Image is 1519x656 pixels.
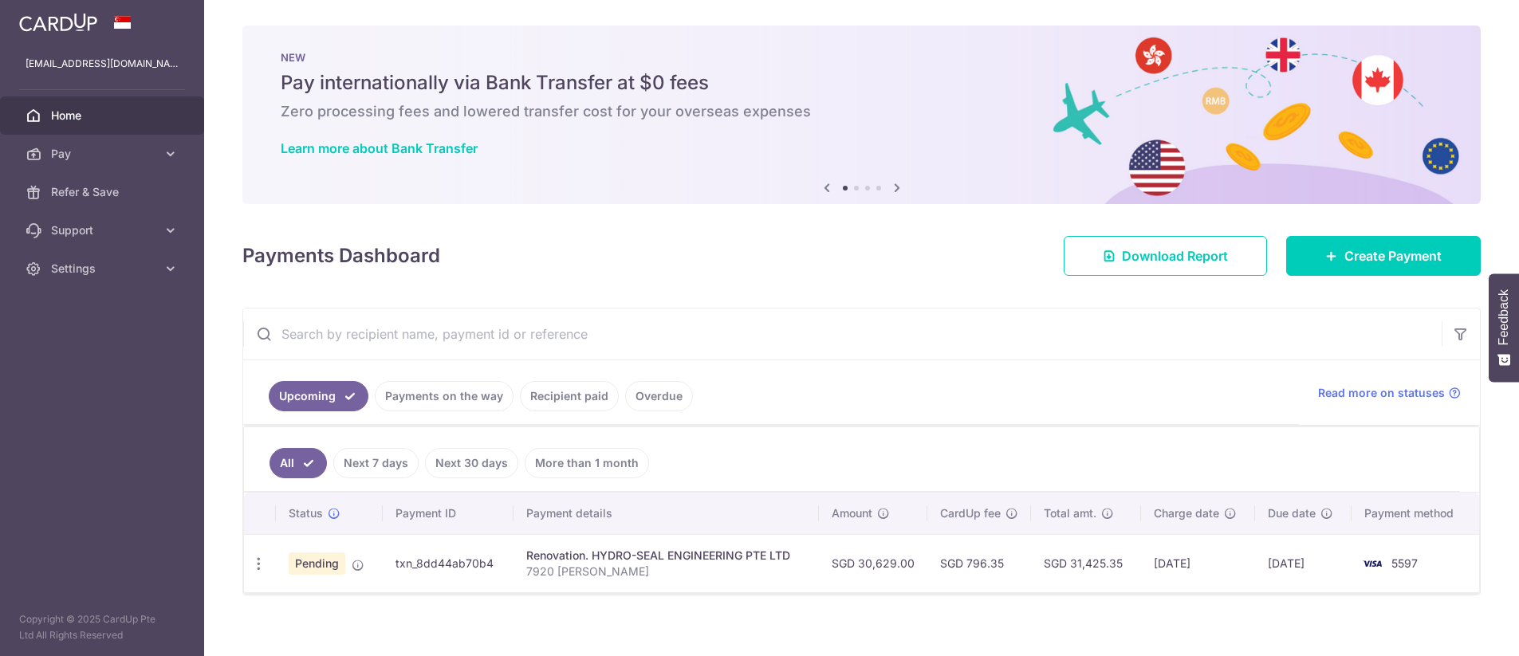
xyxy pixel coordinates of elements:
td: txn_8dd44ab70b4 [383,534,514,592]
div: Renovation. HYDRO-SEAL ENGINEERING PTE LTD [526,548,806,564]
a: Create Payment [1286,236,1481,276]
span: Home [51,108,156,124]
td: SGD 31,425.35 [1031,534,1141,592]
a: Learn more about Bank Transfer [281,140,478,156]
h4: Payments Dashboard [242,242,440,270]
a: More than 1 month [525,448,649,478]
p: [EMAIL_ADDRESS][DOMAIN_NAME] [26,56,179,72]
a: Upcoming [269,381,368,411]
a: Recipient paid [520,381,619,411]
span: Status [289,505,323,521]
td: SGD 796.35 [927,534,1031,592]
span: Pending [289,552,345,575]
th: Payment method [1352,493,1479,534]
span: Refer & Save [51,184,156,200]
span: Read more on statuses [1318,385,1445,401]
input: Search by recipient name, payment id or reference [243,308,1442,359]
a: Next 7 days [333,448,419,478]
a: All [270,448,327,478]
span: 5597 [1391,556,1418,570]
th: Payment details [514,493,819,534]
span: Amount [832,505,872,521]
img: Bank Card [1356,554,1388,573]
img: Bank transfer banner [242,26,1481,204]
a: Next 30 days [425,448,518,478]
a: Read more on statuses [1318,385,1461,401]
span: Feedback [1497,289,1511,345]
span: Total amt. [1044,505,1096,521]
span: Download Report [1122,246,1228,265]
h6: Zero processing fees and lowered transfer cost for your overseas expenses [281,102,1442,121]
span: CardUp fee [940,505,1001,521]
span: Due date [1268,505,1316,521]
th: Payment ID [383,493,514,534]
td: [DATE] [1141,534,1256,592]
a: Overdue [625,381,693,411]
a: Download Report [1064,236,1267,276]
p: NEW [281,51,1442,64]
td: [DATE] [1255,534,1351,592]
span: Create Payment [1344,246,1442,265]
p: 7920 [PERSON_NAME] [526,564,806,579]
span: Settings [51,261,156,277]
button: Feedback - Show survey [1489,273,1519,382]
span: Pay [51,146,156,162]
span: Support [51,222,156,238]
a: Payments on the way [375,381,514,411]
img: CardUp [19,13,97,32]
span: Charge date [1154,505,1219,521]
h5: Pay internationally via Bank Transfer at $0 fees [281,70,1442,96]
td: SGD 30,629.00 [819,534,927,592]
